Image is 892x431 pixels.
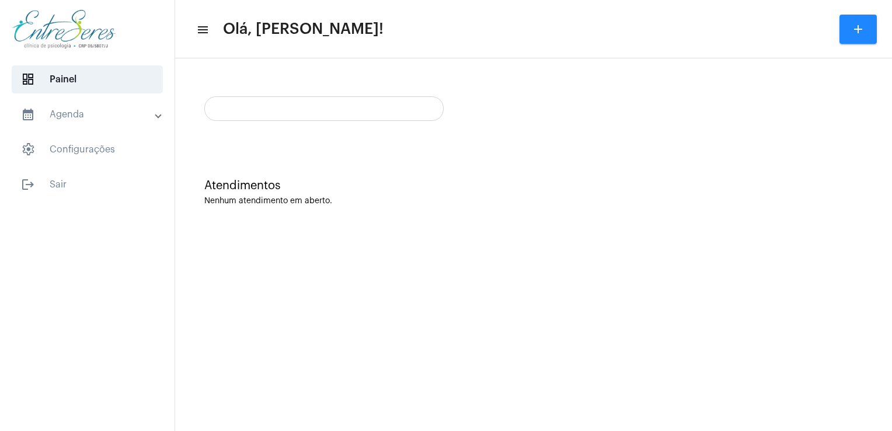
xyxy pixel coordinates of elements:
[12,135,163,164] span: Configurações
[21,178,35,192] mat-icon: sidenav icon
[21,107,156,121] mat-panel-title: Agenda
[12,65,163,93] span: Painel
[196,23,208,37] mat-icon: sidenav icon
[21,142,35,157] span: sidenav icon
[204,179,863,192] div: Atendimentos
[21,72,35,86] span: sidenav icon
[7,100,175,128] mat-expansion-panel-header: sidenav iconAgenda
[9,6,119,53] img: aa27006a-a7e4-c883-abf8-315c10fe6841.png
[851,22,865,36] mat-icon: add
[223,20,384,39] span: Olá, [PERSON_NAME]!
[204,197,863,206] div: Nenhum atendimento em aberto.
[12,171,163,199] span: Sair
[21,107,35,121] mat-icon: sidenav icon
